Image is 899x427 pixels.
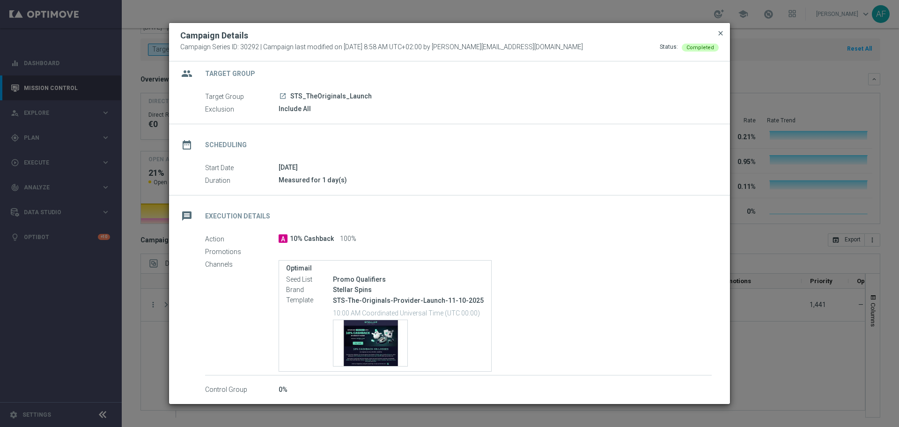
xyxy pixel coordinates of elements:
[180,43,583,52] span: Campaign Series ID: 30292 | Campaign last modified on [DATE] 8:58 AM UTC+02:00 by [PERSON_NAME][E...
[682,43,719,51] colored-tag: Completed
[205,176,279,185] label: Duration
[279,92,287,100] i: launch
[205,212,270,221] h2: Execution Details
[205,386,279,394] label: Control Group
[178,136,195,153] i: date_range
[290,92,372,101] span: STS_TheOriginals_Launch
[205,164,279,172] label: Start Date
[279,163,712,172] div: [DATE]
[279,385,712,394] div: 0%
[178,65,195,82] i: group
[205,235,279,243] label: Action
[333,296,484,305] p: STS-The-Originals-Provider-Launch-11-10-2025
[290,235,334,243] span: 10% Cashback
[286,286,333,294] label: Brand
[279,104,712,113] div: Include All
[333,275,484,284] div: Promo Qualifiers
[279,92,287,101] a: launch
[333,285,484,294] div: Stellar Spins
[205,105,279,113] label: Exclusion
[205,92,279,101] label: Target Group
[286,264,484,272] label: Optimail
[279,234,287,243] span: A
[205,247,279,256] label: Promotions
[286,276,333,284] label: Seed List
[205,260,279,269] label: Channels
[180,30,248,41] h2: Campaign Details
[660,43,678,52] div: Status:
[286,296,333,305] label: Template
[205,69,255,78] h2: Target Group
[178,208,195,225] i: message
[279,175,712,185] div: Measured for 1 day(s)
[717,30,724,37] span: close
[205,141,247,150] h2: Scheduling
[340,235,356,243] span: 100%
[333,308,484,317] p: 10:00 AM Coordinated Universal Time (UTC 00:00)
[686,45,714,51] span: Completed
